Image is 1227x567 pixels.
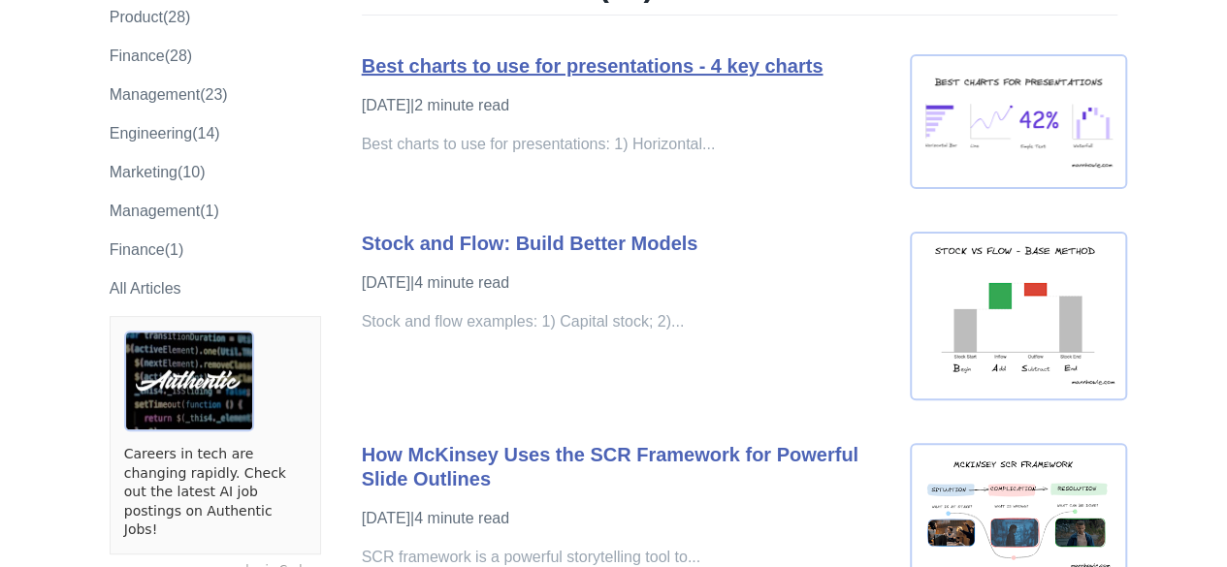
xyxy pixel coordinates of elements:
[110,203,219,219] a: Management(1)
[110,280,181,297] a: All Articles
[110,164,206,180] a: marketing(10)
[910,232,1127,400] img: stock and flow
[124,331,254,431] img: ads via Carbon
[362,55,823,77] a: Best charts to use for presentations - 4 key charts
[362,233,698,254] a: Stock and Flow: Build Better Models
[362,444,858,489] a: How McKinsey Uses the SCR Framework for Powerful Slide Outlines
[362,507,891,530] p: [DATE] | 4 minute read
[110,241,183,258] a: Finance(1)
[110,125,220,142] a: engineering(14)
[362,310,891,333] p: Stock and flow examples: 1) Capital stock; 2)...
[110,9,191,25] a: product(28)
[362,94,891,117] p: [DATE] | 2 minute read
[124,445,307,540] a: Careers in tech are changing rapidly. Check out the latest AI job postings on Authentic Jobs!
[362,133,891,156] p: Best charts to use for presentations: 1) Horizontal...
[110,47,192,64] a: finance(28)
[910,54,1127,189] img: best chart presentaion
[362,271,891,295] p: [DATE] | 4 minute read
[110,86,228,103] a: management(23)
